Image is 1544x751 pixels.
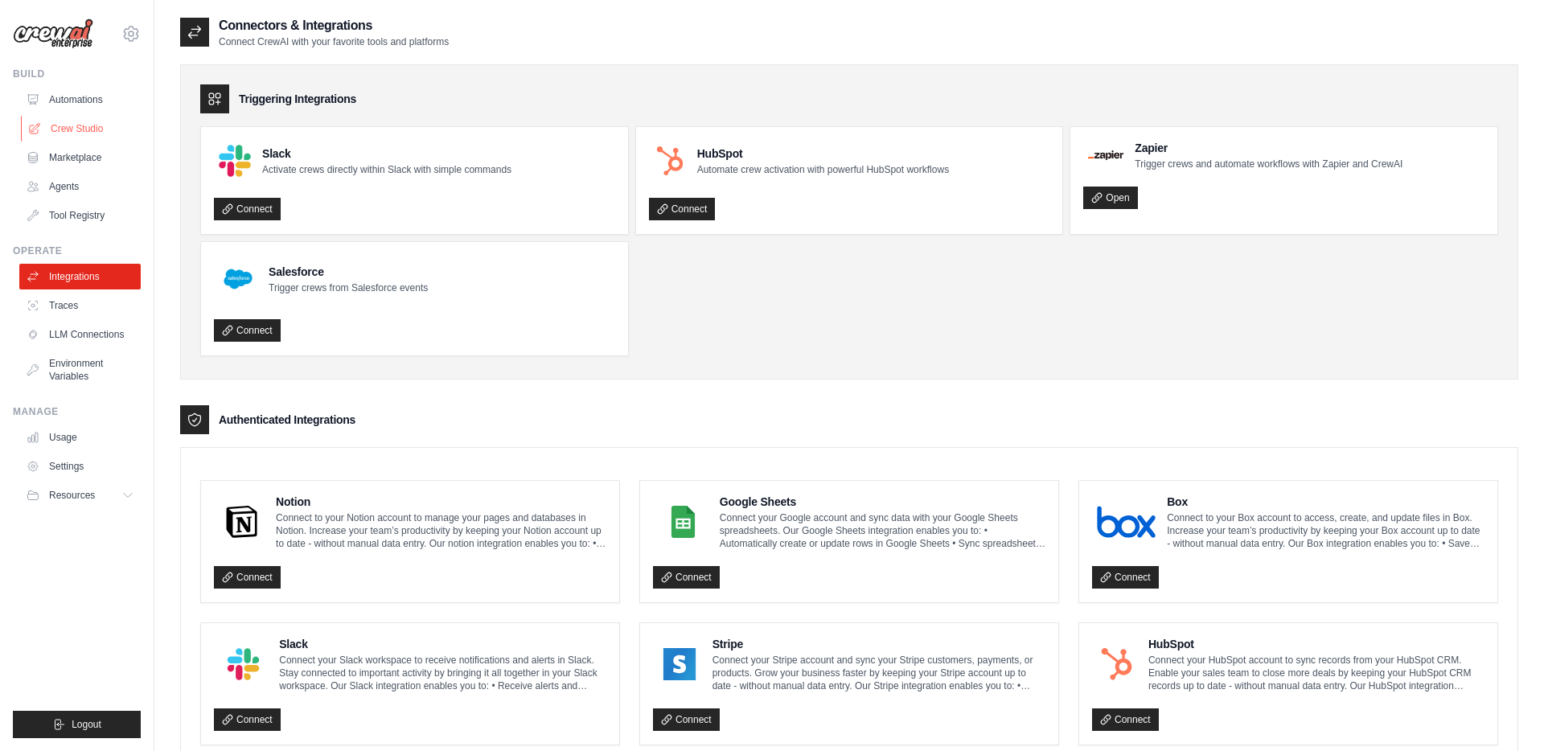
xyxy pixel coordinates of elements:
img: Notion Logo [219,506,265,538]
h4: Zapier [1135,140,1402,156]
h4: Stripe [712,636,1045,652]
h4: Box [1167,494,1484,510]
h3: Authenticated Integrations [219,412,355,428]
a: Tool Registry [19,203,141,228]
div: Operate [13,244,141,257]
p: Trigger crews from Salesforce events [269,281,428,294]
h4: Salesforce [269,264,428,280]
a: Settings [19,453,141,479]
button: Logout [13,711,141,738]
img: Zapier Logo [1088,150,1123,160]
a: Connect [653,566,720,589]
a: Crew Studio [21,116,142,142]
span: Logout [72,718,101,731]
button: Resources [19,482,141,508]
img: Box Logo [1097,506,1156,538]
h4: HubSpot [1148,636,1484,652]
img: HubSpot Logo [1097,648,1137,680]
a: Marketplace [19,145,141,170]
p: Connect your HubSpot account to sync records from your HubSpot CRM. Enable your sales team to clo... [1148,654,1484,692]
h2: Connectors & Integrations [219,16,449,35]
img: HubSpot Logo [654,145,686,177]
div: Manage [13,405,141,418]
a: Agents [19,174,141,199]
a: Automations [19,87,141,113]
p: Connect CrewAI with your favorite tools and platforms [219,35,449,48]
a: Environment Variables [19,351,141,389]
div: Build [13,68,141,80]
h4: Slack [262,146,511,162]
img: Logo [13,18,93,49]
p: Connect your Stripe account and sync your Stripe customers, payments, or products. Grow your busi... [712,654,1045,692]
a: Traces [19,293,141,318]
h4: Slack [279,636,606,652]
a: LLM Connections [19,322,141,347]
img: Salesforce Logo [219,260,257,298]
a: Integrations [19,264,141,289]
a: Connect [214,566,281,589]
p: Trigger crews and automate workflows with Zapier and CrewAI [1135,158,1402,170]
p: Connect to your Box account to access, create, and update files in Box. Increase your team’s prod... [1167,511,1484,550]
a: Connect [1092,708,1159,731]
p: Automate crew activation with powerful HubSpot workflows [697,163,949,176]
h4: Google Sheets [720,494,1045,510]
p: Connect your Google account and sync data with your Google Sheets spreadsheets. Our Google Sheets... [720,511,1045,550]
span: Resources [49,489,95,502]
h4: Notion [276,494,606,510]
a: Open [1083,187,1137,209]
a: Usage [19,425,141,450]
a: Connect [214,708,281,731]
a: Connect [214,198,281,220]
p: Activate crews directly within Slack with simple commands [262,163,511,176]
img: Google Sheets Logo [658,506,708,538]
h3: Triggering Integrations [239,91,356,107]
a: Connect [653,708,720,731]
p: Connect to your Notion account to manage your pages and databases in Notion. Increase your team’s... [276,511,606,550]
img: Slack Logo [219,648,268,680]
h4: HubSpot [697,146,949,162]
a: Connect [649,198,716,220]
img: Stripe Logo [658,648,701,680]
img: Slack Logo [219,145,251,177]
p: Connect your Slack workspace to receive notifications and alerts in Slack. Stay connected to impo... [279,654,606,692]
a: Connect [1092,566,1159,589]
a: Connect [214,319,281,342]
